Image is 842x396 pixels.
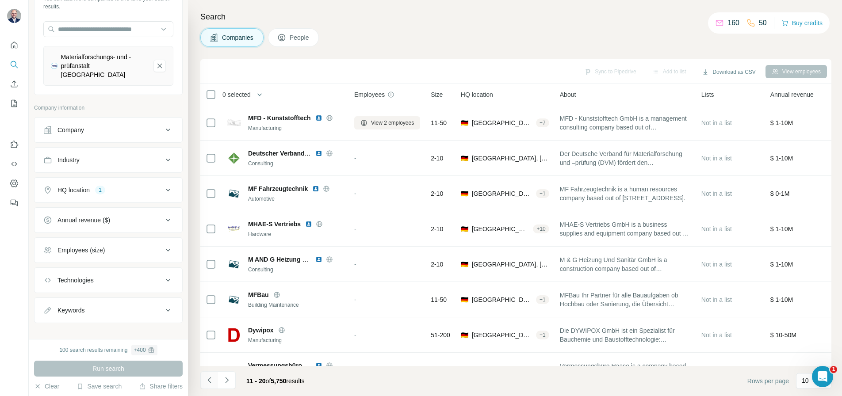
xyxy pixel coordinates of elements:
span: M AND G Heizung Und Sanitär [248,256,337,263]
span: $ 1-10M [770,155,793,162]
img: Logo of MHAE-S Vertriebs [227,222,241,236]
span: - [354,190,356,197]
div: Employees (size) [57,246,105,255]
span: $ 0-1M [770,190,790,197]
img: Avatar [7,9,21,23]
span: Not in a list [701,155,732,162]
div: Consulting [248,160,344,168]
span: 1 [830,366,837,373]
span: 2-10 [431,366,443,375]
span: - [354,296,356,303]
div: Industry [57,156,80,164]
button: Enrich CSV [7,76,21,92]
button: Technologies [34,270,182,291]
button: Save search [77,382,122,391]
span: Der Deutsche Verband für Materialforschung und –prüfung (DVM) fördert den Wissenstransfer auf dem... [560,149,691,167]
button: Use Surfe API [7,156,21,172]
button: Use Surfe on LinkedIn [7,137,21,152]
button: Employees (size) [34,240,182,261]
span: Lists [701,90,714,99]
div: Technologies [57,276,94,285]
span: MFBau Ihr Partner für alle Bauaufgaben ob Hochbau oder Sanierung, die Übersicht unseres Leistungs... [560,291,691,308]
span: 🇩🇪 [461,189,468,198]
span: 🇩🇪 [461,331,468,339]
span: Die DYWIPOX GmbH ist ein Spezialist für Bauchemie und Baustofftechnologie: Entwicklung, Produktio... [560,326,691,344]
button: Download as CSV [696,65,762,79]
div: Annual revenue ($) [57,216,110,225]
span: Not in a list [701,225,732,232]
span: MFD - Kunststofftech [248,114,311,122]
img: LinkedIn logo [315,362,322,369]
div: + 7 [536,119,549,127]
span: 🇩🇪 [461,118,468,127]
span: - [354,331,356,339]
span: People [290,33,310,42]
button: Keywords [34,300,182,321]
span: $ 10-50M [770,331,796,339]
img: Materialforschungs- und -prüfanstalt Weimar-logo [51,63,57,69]
span: 🇩🇪 [461,366,468,375]
img: Logo of Deutscher Verband für Materialforschung und -prüfung e.V. [227,151,241,165]
span: Not in a list [701,331,732,339]
img: Logo of MFD - Kunststofftech [227,119,241,126]
button: Search [7,57,21,72]
button: Quick start [7,37,21,53]
div: Consulting [248,266,344,274]
div: 1 [95,186,105,194]
span: MHAE-S Vertriebs GmbH is a business supplies and equipment company based out of [STREET_ADDRESS]. [560,220,691,238]
img: Logo of Vermessungsbüro Haase [227,363,241,377]
span: Vermessungsbüro Haase [248,362,322,369]
div: + 400 [134,346,146,354]
div: Manufacturing [248,124,344,132]
div: Hardware [248,230,344,238]
button: Clear [34,382,59,391]
img: Logo of M AND G Heizung Und Sanitär [227,257,241,271]
p: 10 [802,376,809,385]
img: Logo of Dywipox [227,328,241,342]
span: 11-50 [431,118,447,127]
button: Annual revenue ($) [34,209,182,231]
div: + 1 [536,190,549,198]
span: 11 - 20 [246,377,266,385]
span: View 2 employees [371,119,414,127]
span: 2-10 [431,225,443,233]
span: MF Fahrzeugtechnik [248,184,308,193]
span: 51-200 [431,331,450,339]
img: LinkedIn logo [315,256,322,263]
button: Navigate to previous page [200,371,218,389]
span: MFD - Kunststofftech GmbH is a management consulting company based out of [GEOGRAPHIC_DATA], [GEO... [560,114,691,132]
span: Annual revenue [770,90,814,99]
span: Not in a list [701,261,732,268]
h4: Search [200,11,831,23]
p: 50 [759,18,767,28]
span: 0 selected [222,90,251,99]
span: [GEOGRAPHIC_DATA], [GEOGRAPHIC_DATA] [472,154,549,163]
img: LinkedIn logo [315,150,322,157]
span: 2-10 [431,154,443,163]
button: Share filters [139,382,183,391]
span: MHAE-S Vertriebs [248,220,301,228]
span: $ 1-10M [770,225,793,232]
span: Not in a list [701,296,732,303]
button: Materialforschungs- und -prüfanstalt Weimar-remove-button [153,60,166,72]
span: - [354,261,356,268]
span: Employees [354,90,385,99]
div: Manufacturing [248,336,344,344]
button: Feedback [7,195,21,211]
span: [GEOGRAPHIC_DATA], [GEOGRAPHIC_DATA]|[GEOGRAPHIC_DATA]|[GEOGRAPHIC_DATA] [472,260,549,269]
span: Not in a list [701,190,732,197]
span: [GEOGRAPHIC_DATA], Helmstorf [472,295,532,304]
img: LinkedIn logo [312,185,319,192]
button: Company [34,119,182,141]
span: [GEOGRAPHIC_DATA], [GEOGRAPHIC_DATA]|[GEOGRAPHIC_DATA] [472,225,530,233]
span: MFBau [248,290,269,299]
span: 11-50 [431,295,447,304]
span: MF Fahrzeugtechnik is a human resources company based out of [STREET_ADDRESS]. [560,185,691,202]
iframe: Intercom live chat [812,366,833,387]
span: 🇩🇪 [461,260,468,269]
span: M & G Heizung Und Sanitär GmbH is a construction company based out of [STREET_ADDRESS]. [560,255,691,273]
span: Not in a list [701,119,732,126]
p: Company information [34,104,183,112]
span: - [354,225,356,232]
div: + 10 [533,225,549,233]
